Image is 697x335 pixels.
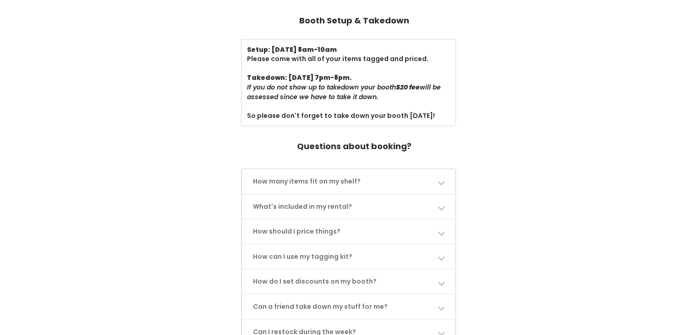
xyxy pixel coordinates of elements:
[242,269,456,294] a: How do I set discounts on my booth?
[247,83,441,101] i: If you do not show up to takedown your booth will be assessed since we have to take it down.
[242,195,456,219] a: What's included in my rental?
[297,137,412,156] h4: Questions about booking?
[396,83,420,92] b: $20 fee
[242,295,456,319] a: Can a friend take down my stuff for me?
[242,219,456,244] a: How should I price things?
[247,45,450,121] div: Please come with all of your items tagged and priced. So please don't forget to take down your bo...
[247,73,351,82] b: Takedown: [DATE] 7pm-8pm.
[242,169,456,194] a: How many items fit on my shelf?
[247,45,337,54] b: Setup: [DATE] 8am-10am
[242,245,456,269] a: How can I use my tagging kit?
[299,11,409,30] h4: Booth Setup & Takedown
